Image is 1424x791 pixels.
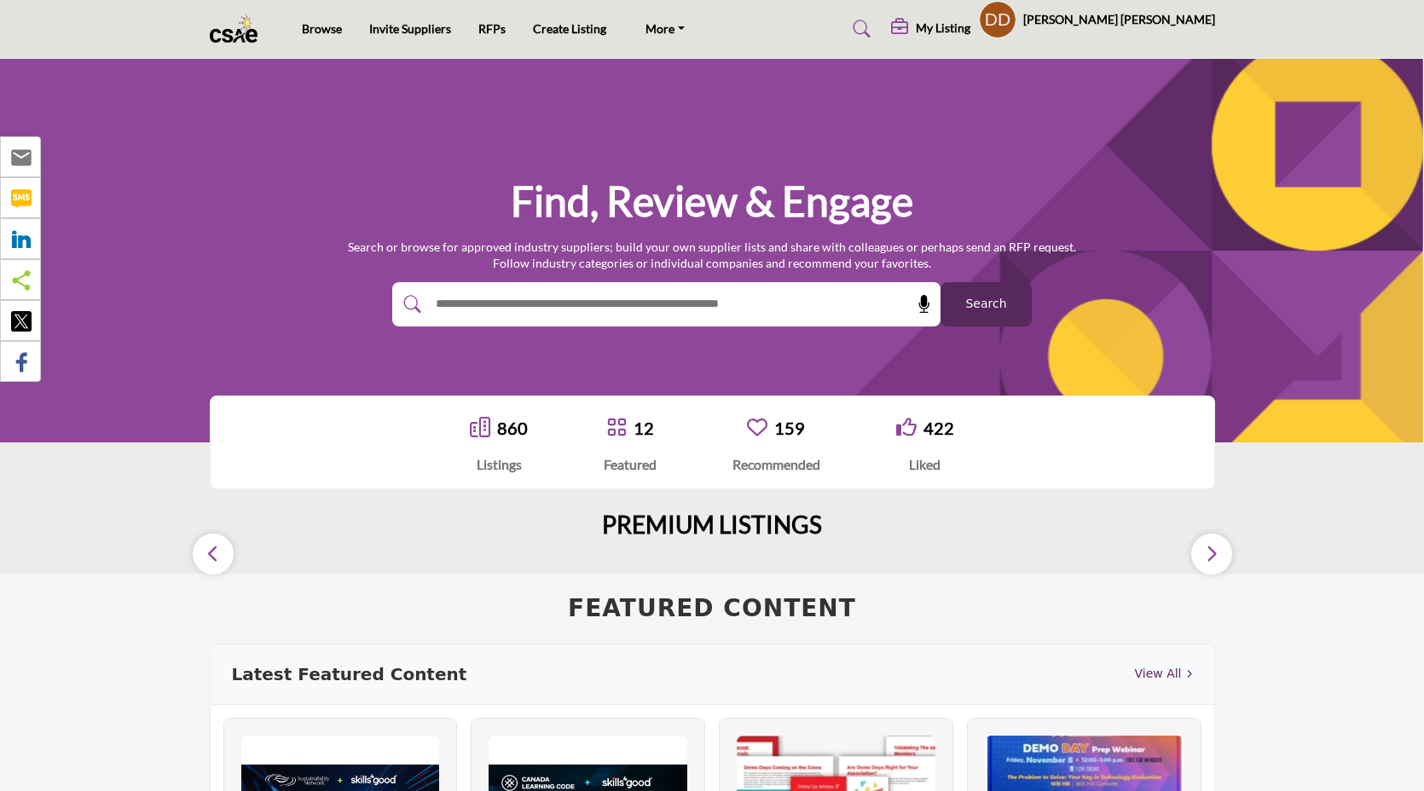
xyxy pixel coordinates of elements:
[896,454,954,475] div: Liked
[470,454,528,475] div: Listings
[941,282,1032,326] button: Search
[497,418,528,438] a: 860
[511,175,913,228] h1: Find, Review & Engage
[604,454,657,475] div: Featured
[232,661,467,687] h3: Latest Featured Content
[923,418,954,438] a: 422
[210,14,267,43] img: Site Logo
[891,19,970,39] div: My Listing
[210,591,1215,626] h2: FEATURED CONTENT
[965,295,1006,313] span: Search
[478,21,506,36] a: RFPs
[606,417,627,440] a: Go to Featured
[747,417,767,440] a: Go to Recommended
[836,15,882,43] a: Search
[1134,665,1192,683] a: View All
[916,20,970,36] h5: My Listing
[774,418,805,438] a: 159
[634,418,654,438] a: 12
[896,417,917,437] i: Go to Liked
[1023,11,1215,28] h5: [PERSON_NAME] [PERSON_NAME]
[979,1,1016,38] button: Show hide supplier dropdown
[369,21,451,36] a: Invite Suppliers
[634,17,697,41] a: More
[302,21,342,36] a: Browse
[348,239,1076,272] p: Search or browse for approved industry suppliers; build your own supplier lists and share with co...
[533,21,606,36] a: Create Listing
[602,511,822,540] h2: PREMIUM LISTINGS
[732,454,820,475] div: Recommended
